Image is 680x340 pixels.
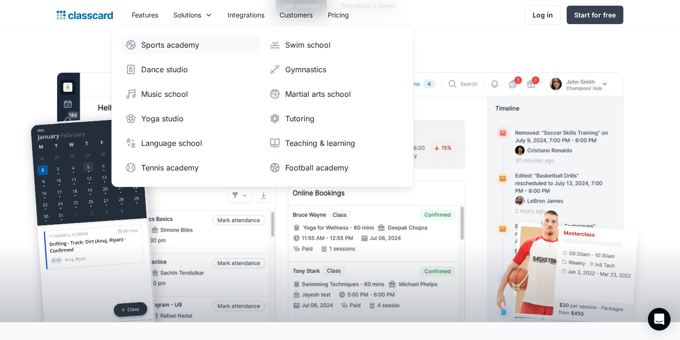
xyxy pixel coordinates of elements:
[57,8,113,22] a: Logo
[648,308,671,331] div: Open Intercom Messenger
[121,134,260,153] a: Language school
[265,85,404,103] a: Martial arts school
[265,134,404,153] a: Teaching & learning
[141,113,184,124] div: Yoga studio
[166,4,220,25] div: Solutions
[567,6,623,24] a: Start for free
[141,162,199,173] div: Tennis academy
[285,113,314,124] div: Tutoring
[173,10,201,20] div: Solutions
[285,39,331,51] div: Swim school
[533,10,553,20] div: Log in
[272,4,320,25] a: Customers
[285,137,355,149] div: Teaching & learning
[121,60,260,79] a: Dance studio
[285,88,351,100] div: Martial arts school
[320,4,357,25] a: Pricing
[525,5,561,25] a: Log in
[141,64,188,75] div: Dance studio
[121,158,260,177] a: Tennis academy
[121,85,260,103] a: Music school
[220,4,272,25] a: Integrations
[265,158,404,177] a: Football academy
[141,137,202,149] div: Language school
[141,88,188,100] div: Music school
[265,35,404,54] a: Swim school
[265,60,404,79] a: Gymnastics
[285,162,348,173] div: Football academy
[141,39,199,51] div: Sports academy
[285,64,326,75] div: Gymnastics
[111,25,414,187] nav: Solutions
[121,109,260,128] a: Yoga studio
[574,10,616,20] div: Start for free
[124,4,166,25] a: Features
[265,109,404,128] a: Tutoring
[121,35,260,54] a: Sports academy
